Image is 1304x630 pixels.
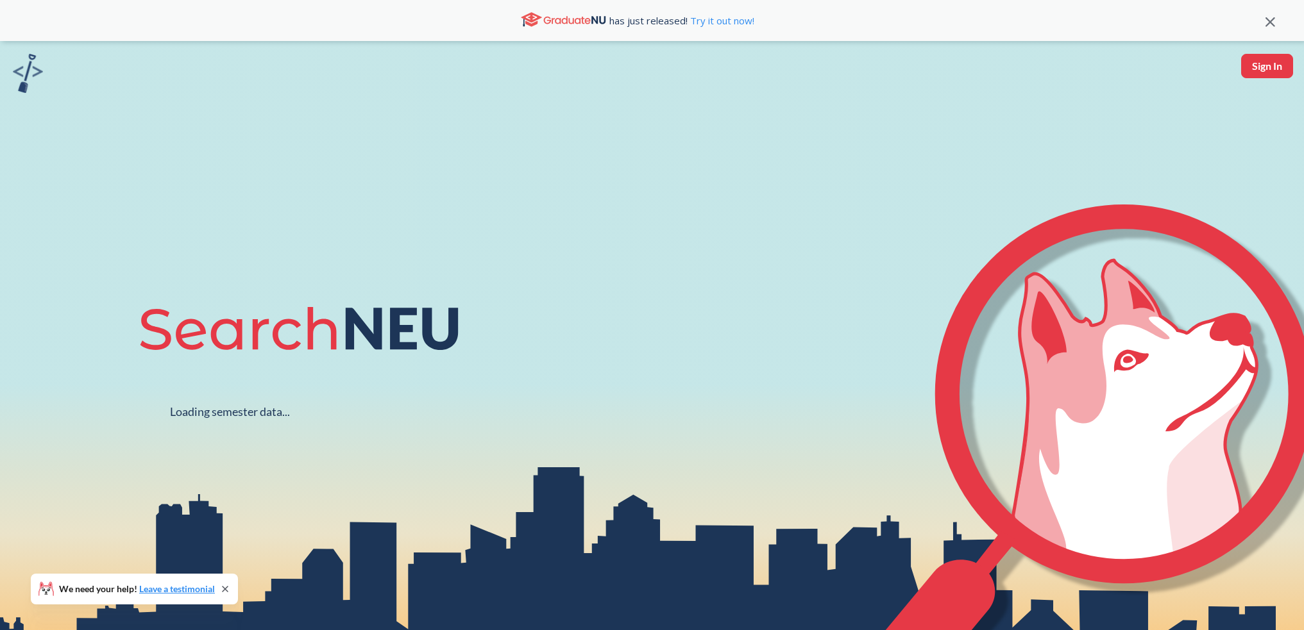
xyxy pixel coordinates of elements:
[688,14,754,27] a: Try it out now!
[609,13,754,28] span: has just released!
[1241,54,1293,78] button: Sign In
[139,583,215,594] a: Leave a testimonial
[13,54,43,93] img: sandbox logo
[170,404,290,419] div: Loading semester data...
[59,584,215,593] span: We need your help!
[13,54,43,97] a: sandbox logo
